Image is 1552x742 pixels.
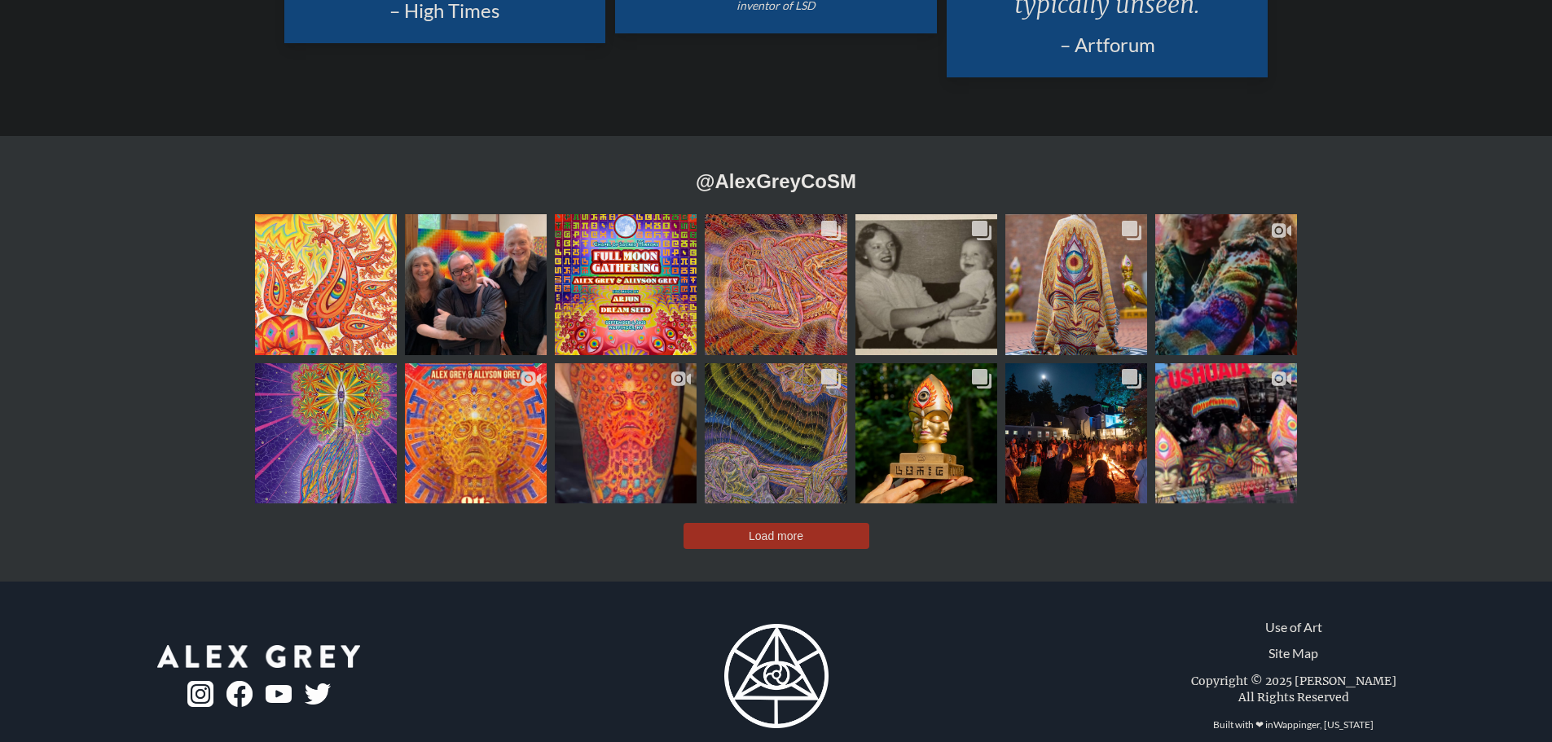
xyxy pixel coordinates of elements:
[696,170,856,192] a: @AlexGreyCoSM
[383,213,568,355] img: Welcoming back @ottsonic for our 2025 OTTumnal Equinox Celestial Celebration...
[305,683,331,705] img: twitter-logo.png
[1238,689,1349,705] div: All Rights Reserved
[1005,214,1147,354] a: Cozy up, and get a surprise, too! For a limited time, every Art Blanket orde...
[1207,712,1380,738] div: Built with ❤ in
[1005,363,1147,503] a: Great to see so many friends at the CoSM Full Moon Gathering! See you at the...
[966,32,1249,58] div: – Artforum
[1154,157,1298,412] img: Step inside a psychedelic wonderland at City of Gods by @alexgreycosm & @ally...
[255,363,397,503] a: "Angel Brush" portrays an artist’s praying hands wielding a brush, with tiny ...
[1005,344,1148,523] img: Great to see so many friends at the CoSM Full Moon Gathering! See you at the...
[226,681,253,707] img: fb-logo.png
[684,523,869,549] button: Load more posts
[704,344,847,523] img: There’s a rainbow bridge of energies that wave and flicker between ourselves ...
[405,363,547,503] a: Autumnal Equinox Celestial Celebration 🗓 September 20, 2025 📍 @chapelofsacr...
[555,363,697,503] a: SUPER STOKED on this @alexgreycosm project! I have around 10hrs on this piece...
[1265,617,1322,637] a: Use of Art
[827,213,1025,355] img: My mother, Jane Alison Stewart Velzy, was born on this day in 1923. The first...
[404,305,547,560] img: Autumnal Equinox Celestial Celebration 🗓 September 20, 2025 📍 @chapelofsacr...
[704,213,847,355] img: In the center of the couple a subtle crystalline Shri yantra, one of the most...
[749,529,803,542] span: Load more
[266,685,292,704] img: youtube-logo.png
[554,195,697,374] img: You’re Invited to the September Full Moon Gathering! 🔗Grab your Early Bird ...
[554,305,697,560] img: SUPER STOKED on this @alexgreycosm project! I have around 10hrs on this piece...
[1155,363,1297,503] a: Today, we take over @ushuaiaibiza with Hallucinarium 😍 A mind-bending world...
[187,681,213,707] img: ig-logo.png
[1155,214,1297,354] a: Step inside a psychedelic wonderland at City of Gods by @alexgreycosm & @ally...
[405,214,547,354] a: Welcoming back @ottsonic for our 2025 OTTumnal Equinox Celestial Celebration...
[705,363,846,503] a: There’s a rainbow bridge of energies that wave and flicker between ourselves ...
[255,214,397,354] a: A Psychomicrograph is an imagined tiny area, as in this microscopic detail of...
[855,363,997,503] a: Steeplehead - Hand Painted Printed Sculpture Limited Edition of 111 Click ...
[705,214,846,354] a: In the center of the couple a subtle crystalline Shri yantra, one of the most...
[855,344,998,523] img: Steeplehead - Hand Painted Printed Sculpture Limited Edition of 111 Click ...
[1268,643,1318,663] a: Site Map
[254,344,398,523] img: "Angel Brush" portrays an artist’s praying hands wielding a brush, with tiny ...
[254,195,398,374] img: A Psychomicrograph is an imagined tiny area, as in this microscopic detail of...
[855,214,997,354] a: My mother, Jane Alison Stewart Velzy, was born on this day in 1923. The first...
[1273,718,1374,731] a: Wappinger, [US_STATE]
[555,214,697,354] a: You’re Invited to the September Full Moon Gathering! 🔗Grab your Early Bird ...
[1154,305,1298,560] img: Today, we take over @ushuaiaibiza with Hallucinarium 😍 A mind-bending world...
[1005,195,1148,374] img: Cozy up, and get a surprise, too! For a limited time, every Art Blanket orde...
[1191,673,1396,689] div: Copyright © 2025 [PERSON_NAME]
